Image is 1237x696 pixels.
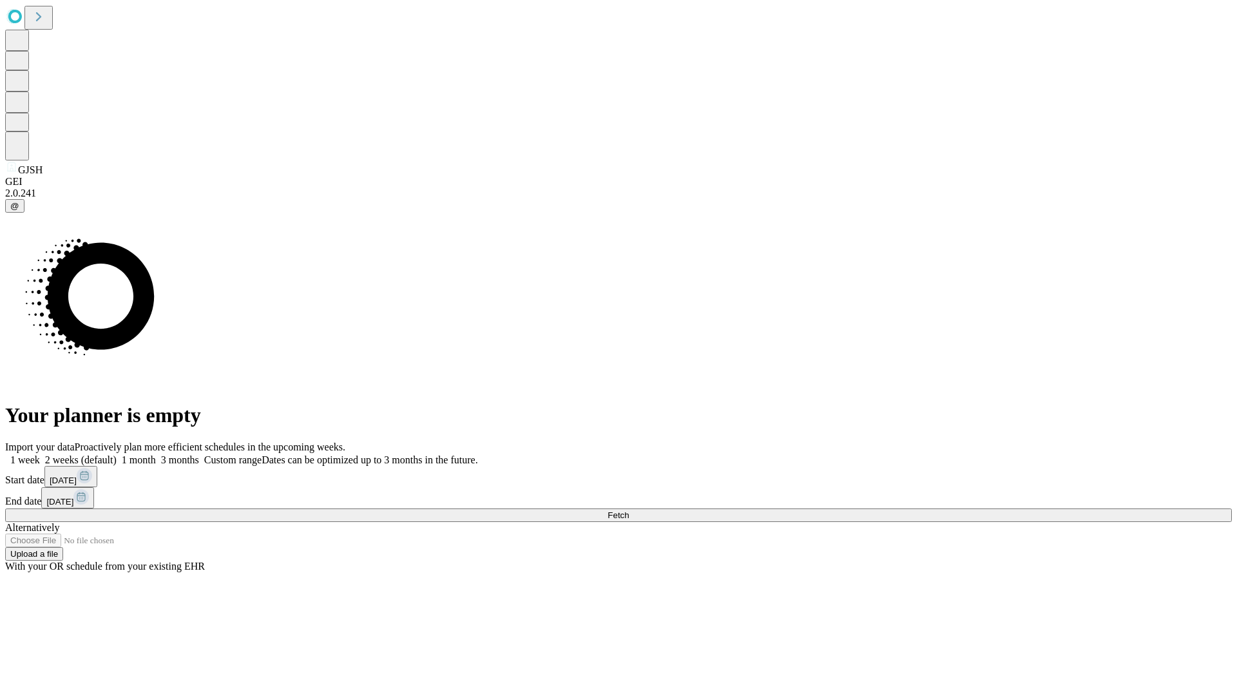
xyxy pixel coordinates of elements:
span: With your OR schedule from your existing EHR [5,561,205,572]
span: Import your data [5,441,75,452]
span: Custom range [204,454,262,465]
span: [DATE] [46,497,73,507]
button: [DATE] [41,487,94,508]
button: Fetch [5,508,1232,522]
span: 3 months [161,454,199,465]
span: Alternatively [5,522,59,533]
span: Dates can be optimized up to 3 months in the future. [262,454,477,465]
div: GEI [5,176,1232,188]
span: 2 weeks (default) [45,454,117,465]
span: 1 week [10,454,40,465]
div: Start date [5,466,1232,487]
span: GJSH [18,164,43,175]
span: 1 month [122,454,156,465]
span: [DATE] [50,476,77,485]
h1: Your planner is empty [5,403,1232,427]
span: @ [10,201,19,211]
div: End date [5,487,1232,508]
button: [DATE] [44,466,97,487]
span: Proactively plan more efficient schedules in the upcoming weeks. [75,441,345,452]
div: 2.0.241 [5,188,1232,199]
span: Fetch [608,510,629,520]
button: @ [5,199,24,213]
button: Upload a file [5,547,63,561]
